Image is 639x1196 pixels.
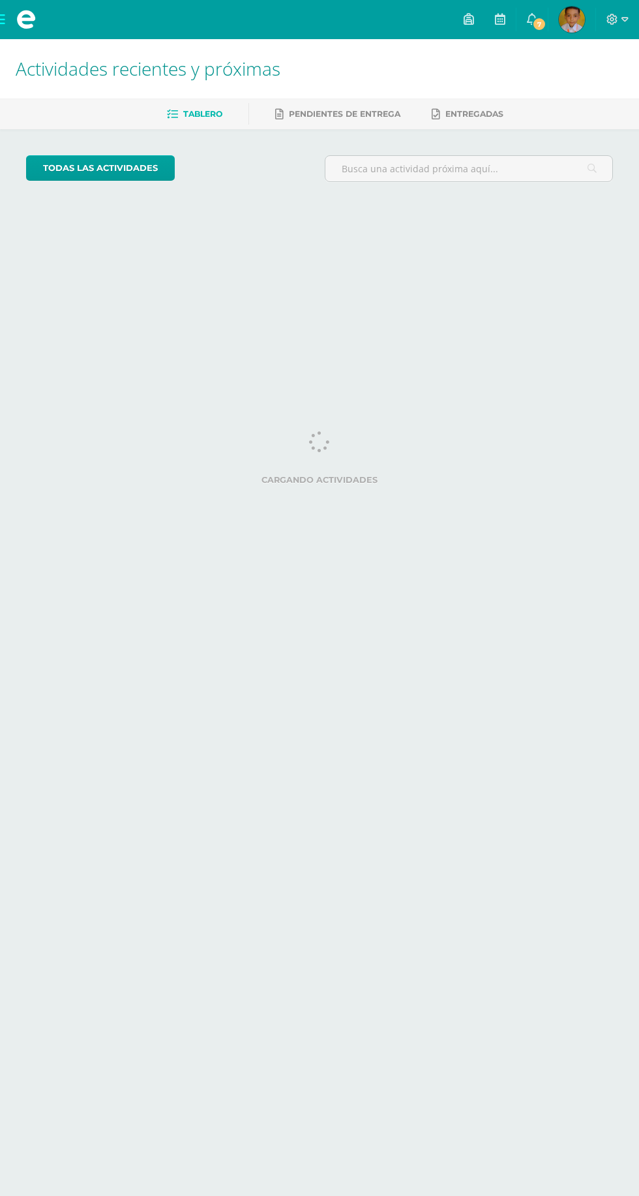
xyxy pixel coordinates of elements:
[445,109,503,119] span: Entregadas
[26,475,613,485] label: Cargando actividades
[167,104,222,125] a: Tablero
[183,109,222,119] span: Tablero
[289,109,400,119] span: Pendientes de entrega
[275,104,400,125] a: Pendientes de entrega
[16,56,280,81] span: Actividades recientes y próximas
[559,7,585,33] img: 1d41f3ccea3751d2165b3b5f800f8d33.png
[325,156,612,181] input: Busca una actividad próxima aquí...
[26,155,175,181] a: todas las Actividades
[432,104,503,125] a: Entregadas
[532,17,546,31] span: 7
